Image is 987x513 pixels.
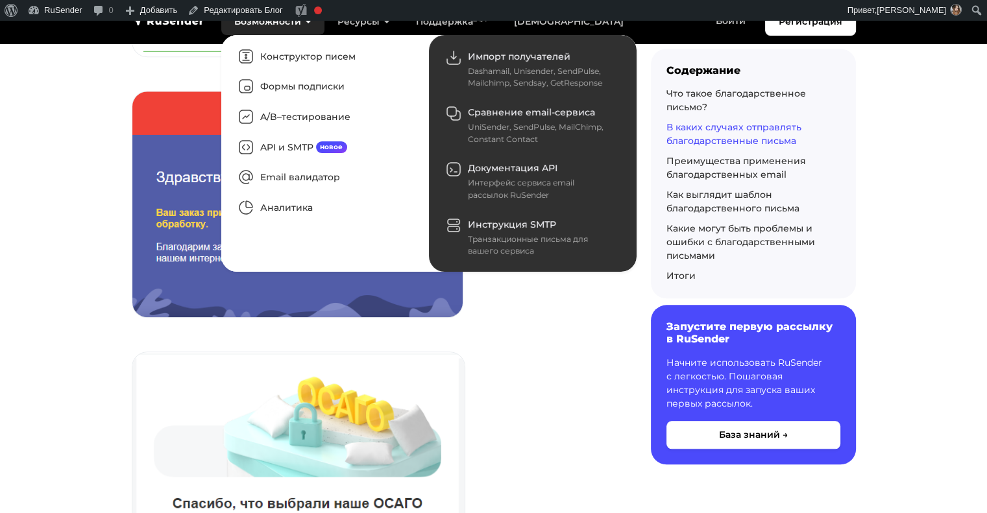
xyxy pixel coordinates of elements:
[316,141,348,153] span: новое
[228,132,422,163] a: API и SMTPновое
[228,102,422,132] a: A/B–тестирование
[666,270,696,281] a: Итоги
[468,219,556,230] span: Инструкция SMTP
[666,121,801,147] a: В каких случаях отправлять благодарственные письма
[501,8,637,35] a: [DEMOGRAPHIC_DATA]
[435,154,630,209] a: Документация API Интерфейс сервиса email рассылок RuSender
[666,64,840,77] div: Содержание
[228,72,422,102] a: Формы подписки
[877,5,946,15] span: [PERSON_NAME]
[468,162,557,174] span: Документация API
[666,88,806,113] a: Что такое благодарственное письмо?
[324,8,403,35] a: Ресурсы
[228,163,422,193] a: Email валидатор
[666,155,806,180] a: Преимущества применения благодарственных email
[228,42,422,72] a: Конструктор писем
[765,8,856,36] a: Регистрация
[468,66,615,89] div: Dashamail, Unisender, SendPulse, Mailchimp, Sendsay, GetResponse
[435,42,630,97] a: Импорт получателей Dashamail, Unisender, SendPulse, Mailchimp, Sendsay, GetResponse
[468,106,595,118] span: Сравнение email-сервиса
[403,8,501,35] a: Поддержка24/7
[666,356,840,411] p: Начните использовать RuSender с легкостью. Пошаговая инструкция для запуска ваших первых рассылок.
[473,15,488,23] sup: 24/7
[435,209,630,265] a: Инструкция SMTP Транзакционные письма для вашего сервиса
[468,177,615,201] div: Интерфейс сервиса email рассылок RuSender
[221,8,324,35] a: Возможности
[132,14,204,27] img: RuSender
[703,8,759,34] a: Войти
[666,222,815,261] a: Какие могут быть проблемы и ошибки с благодарственными письмами
[468,121,615,145] div: UniSender, SendPulse, MailChimp, Constant Contact
[666,421,840,449] button: База знаний →
[468,51,570,62] span: Импорт получателей
[228,193,422,223] a: Аналитика
[666,320,840,345] h6: Запустите первую рассылку в RuSender
[314,6,322,14] div: Фокусная ключевая фраза не установлена
[651,305,856,464] a: Запустите первую рассылку в RuSender Начните использовать RuSender с легкостью. Пошаговая инструк...
[435,97,630,153] a: Сравнение email-сервиса UniSender, SendPulse, MailChimp, Constant Contact
[468,233,615,257] div: Транзакционные письма для вашего сервиса
[666,189,799,214] a: Как выглядит шаблон благодарственного письма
